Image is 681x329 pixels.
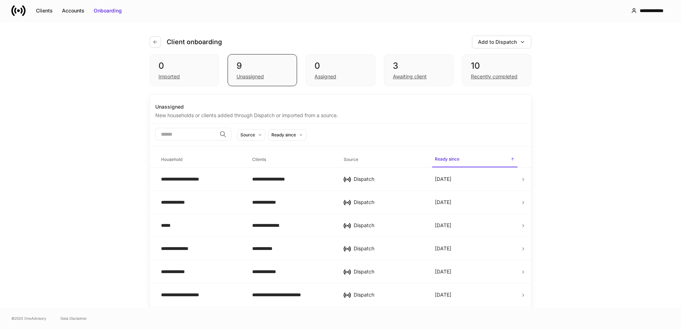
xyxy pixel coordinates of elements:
[471,73,518,80] div: Recently completed
[384,54,453,86] div: 3Awaiting client
[435,222,451,229] p: [DATE]
[61,315,87,321] a: Data Disclaimer
[89,5,126,16] button: Onboarding
[228,54,297,86] div: 9Unassigned
[237,129,265,141] button: Source
[167,38,222,46] h4: Client onboarding
[314,73,336,80] div: Assigned
[354,291,423,298] div: Dispatch
[158,73,180,80] div: Imported
[471,60,523,72] div: 10
[158,152,244,167] span: Household
[354,222,423,229] div: Dispatch
[354,176,423,183] div: Dispatch
[155,110,526,119] div: New households or clients added through Dispatch or imported from a source.
[150,54,219,86] div: 0Imported
[435,291,451,298] p: [DATE]
[472,36,531,48] button: Add to Dispatch
[435,245,451,252] p: [DATE]
[249,152,335,167] span: Clients
[314,60,366,72] div: 0
[57,5,89,16] button: Accounts
[435,176,451,183] p: [DATE]
[36,7,53,14] div: Clients
[306,54,375,86] div: 0Assigned
[31,5,57,16] button: Clients
[240,131,255,138] div: Source
[435,156,459,162] h6: Ready since
[354,245,423,252] div: Dispatch
[354,199,423,206] div: Dispatch
[62,7,84,14] div: Accounts
[393,60,445,72] div: 3
[236,73,264,80] div: Unassigned
[432,152,518,167] span: Ready since
[341,152,426,167] span: Source
[161,156,182,163] h6: Household
[462,54,531,86] div: 10Recently completed
[478,38,517,46] div: Add to Dispatch
[158,60,210,72] div: 0
[344,156,358,163] h6: Source
[435,199,451,206] p: [DATE]
[155,103,526,110] div: Unassigned
[252,156,266,163] h6: Clients
[435,268,451,275] p: [DATE]
[271,131,296,138] div: Ready since
[393,73,427,80] div: Awaiting client
[11,315,46,321] span: © 2025 OneAdvisory
[236,60,288,72] div: 9
[354,268,423,275] div: Dispatch
[268,129,306,141] button: Ready since
[94,7,122,14] div: Onboarding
